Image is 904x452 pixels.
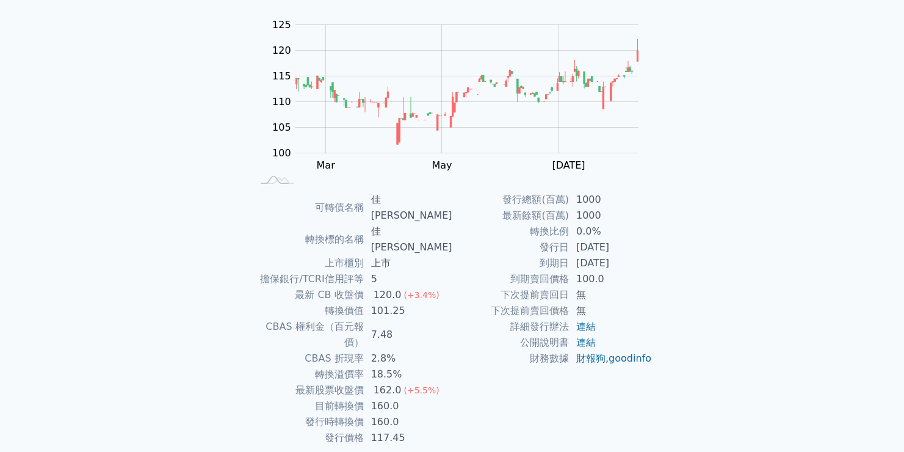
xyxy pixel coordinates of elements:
td: 發行總額(百萬) [452,192,569,208]
tspan: May [432,159,452,171]
td: 0.0% [569,224,653,239]
td: 101.25 [364,303,452,319]
td: , [569,351,653,366]
td: 可轉債名稱 [252,192,364,224]
td: [DATE] [569,239,653,255]
td: 擔保銀行/TCRI信用評等 [252,271,364,287]
td: 公開說明書 [452,335,569,351]
span: (+5.5%) [403,385,439,395]
td: 發行日 [452,239,569,255]
td: 轉換標的名稱 [252,224,364,255]
td: 目前轉換價 [252,398,364,414]
td: 100.0 [569,271,653,287]
g: Series [295,39,638,145]
tspan: Mar [316,159,335,171]
td: CBAS 權利金（百元報價） [252,319,364,351]
td: 下次提前賣回日 [452,287,569,303]
tspan: 100 [272,147,291,159]
g: Chart [266,19,656,171]
td: 佳[PERSON_NAME] [364,192,452,224]
td: 最新股票收盤價 [252,382,364,398]
td: 160.0 [364,414,452,430]
tspan: 110 [272,96,291,108]
td: 160.0 [364,398,452,414]
td: 最新餘額(百萬) [452,208,569,224]
a: 財報狗 [576,352,606,364]
td: 發行價格 [252,430,364,446]
td: 轉換溢價率 [252,366,364,382]
tspan: 105 [272,122,291,133]
td: 轉換比例 [452,224,569,239]
tspan: [DATE] [552,159,585,171]
div: 120.0 [371,287,404,303]
td: 發行時轉換價 [252,414,364,430]
td: 上市櫃別 [252,255,364,271]
td: 117.45 [364,430,452,446]
td: 到期日 [452,255,569,271]
td: 財務數據 [452,351,569,366]
td: 5 [364,271,452,287]
td: 到期賣回價格 [452,271,569,287]
td: 無 [569,303,653,319]
a: 連結 [576,337,596,348]
td: [DATE] [569,255,653,271]
td: CBAS 折現率 [252,351,364,366]
td: 最新 CB 收盤價 [252,287,364,303]
td: 詳細發行辦法 [452,319,569,335]
span: (+3.4%) [403,290,439,300]
tspan: 120 [272,45,291,56]
a: goodinfo [609,352,651,364]
td: 上市 [364,255,452,271]
td: 2.8% [364,351,452,366]
td: 下次提前賣回價格 [452,303,569,319]
td: 7.48 [364,319,452,351]
div: 162.0 [371,382,404,398]
a: 連結 [576,321,596,332]
td: 18.5% [364,366,452,382]
td: 1000 [569,192,653,208]
td: 無 [569,287,653,303]
tspan: 125 [272,19,291,31]
td: 1000 [569,208,653,224]
tspan: 115 [272,70,291,82]
td: 佳[PERSON_NAME] [364,224,452,255]
td: 轉換價值 [252,303,364,319]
